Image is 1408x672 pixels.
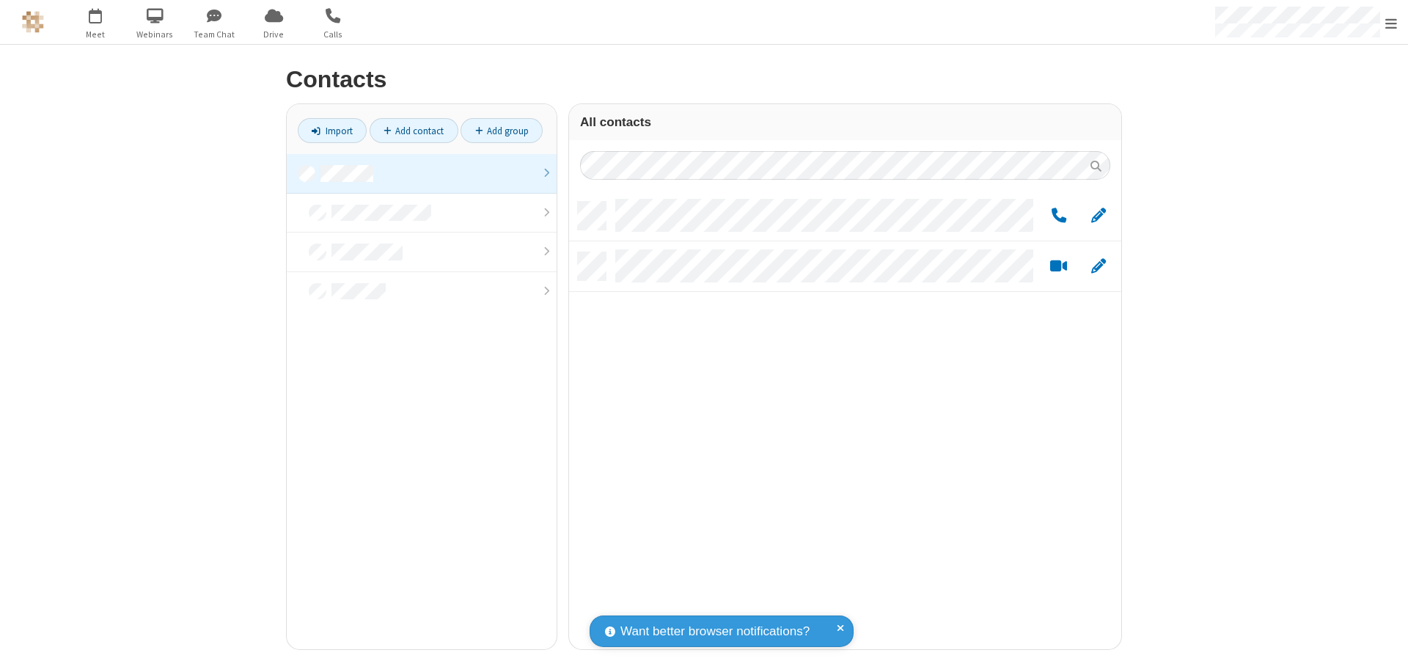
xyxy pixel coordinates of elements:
button: Call by phone [1044,207,1073,225]
img: QA Selenium DO NOT DELETE OR CHANGE [22,11,44,33]
span: Calls [306,28,361,41]
span: Webinars [128,28,183,41]
button: Edit [1084,258,1112,276]
button: Start a video meeting [1044,258,1073,276]
h2: Contacts [286,67,1122,92]
span: Team Chat [187,28,242,41]
a: Add group [461,118,543,143]
div: grid [569,191,1121,649]
h3: All contacts [580,115,1110,129]
span: Meet [68,28,123,41]
a: Add contact [370,118,458,143]
span: Want better browser notifications? [620,622,810,641]
button: Edit [1084,207,1112,225]
a: Import [298,118,367,143]
span: Drive [246,28,301,41]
